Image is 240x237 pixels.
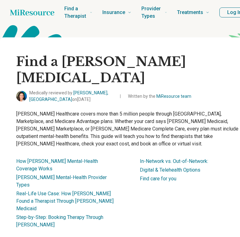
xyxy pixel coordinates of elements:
span: on [DATE] [72,97,91,102]
span: Treatments [177,8,203,17]
a: Step-by-Step: Booking Therapy Through [PERSON_NAME] [16,214,103,228]
span: Provider Types [141,4,162,21]
a: Find care for you [140,176,176,182]
a: How [PERSON_NAME] Mental-Health Coverage Works [16,158,98,172]
a: [PERSON_NAME] Mental-Health Provider Types [16,174,107,188]
a: Digital & Telehealth Options [140,167,200,173]
span: Medically reviewed by [29,90,114,103]
span: Insurance [102,8,125,17]
a: Real-Life Use Case: How [PERSON_NAME] Found a Therapist Through [PERSON_NAME] Medicaid [16,191,114,211]
a: MiResource team [156,94,191,99]
a: In-Network vs. Out-of-Network: [140,158,208,164]
span: Written by the [128,93,191,100]
a: Home page [10,6,54,19]
span: Find a Therapist [64,4,87,21]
